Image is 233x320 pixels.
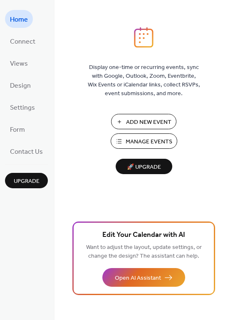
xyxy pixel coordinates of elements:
[102,229,185,241] span: Edit Your Calendar with AI
[126,138,172,146] span: Manage Events
[5,32,40,50] a: Connect
[88,63,200,98] span: Display one-time or recurring events, sync with Google, Outlook, Zoom, Eventbrite, Wix Events or ...
[111,114,176,129] button: Add New Event
[126,118,171,127] span: Add New Event
[86,242,202,262] span: Want to adjust the layout, update settings, or change the design? The assistant can help.
[10,79,31,92] span: Design
[10,13,28,26] span: Home
[5,142,48,160] a: Contact Us
[5,76,36,94] a: Design
[10,101,35,114] span: Settings
[14,177,40,186] span: Upgrade
[116,159,172,174] button: 🚀 Upgrade
[5,54,33,72] a: Views
[134,27,153,48] img: logo_icon.svg
[10,123,25,136] span: Form
[121,162,167,173] span: 🚀 Upgrade
[10,145,43,158] span: Contact Us
[111,133,177,149] button: Manage Events
[5,98,40,116] a: Settings
[10,57,28,70] span: Views
[5,173,48,188] button: Upgrade
[102,268,185,287] button: Open AI Assistant
[5,10,33,28] a: Home
[5,120,30,138] a: Form
[10,35,35,48] span: Connect
[115,274,161,283] span: Open AI Assistant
